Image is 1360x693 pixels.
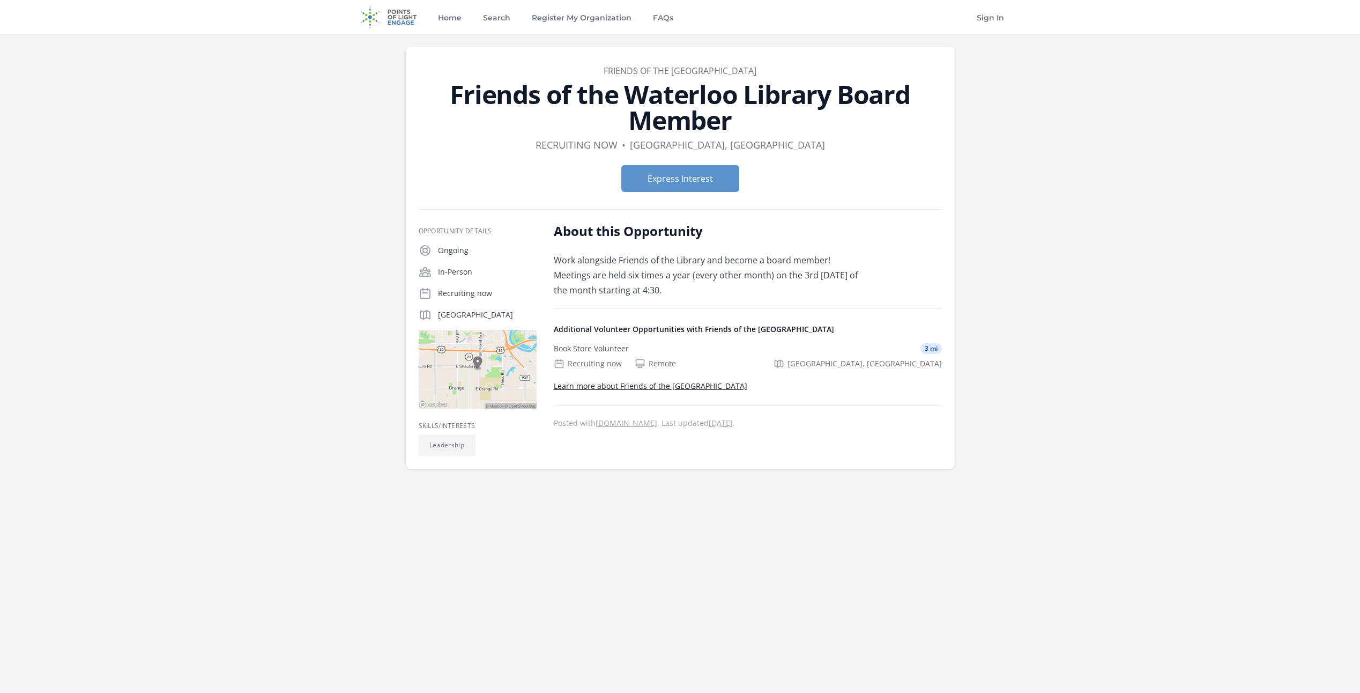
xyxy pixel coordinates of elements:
p: [GEOGRAPHIC_DATA] [438,309,537,320]
img: Map [419,330,537,409]
h3: Skills/Interests [419,422,537,430]
p: Recruiting now [438,288,537,299]
div: Book Store Volunteer [554,343,629,354]
dd: [GEOGRAPHIC_DATA], [GEOGRAPHIC_DATA] [630,137,825,152]
abbr: Thu, Sep 11, 2025 11:24 AM [709,418,733,428]
li: Leadership [419,434,475,456]
p: Ongoing [438,245,537,256]
a: Book Store Volunteer 3 mi Recruiting now Remote [GEOGRAPHIC_DATA], [GEOGRAPHIC_DATA] [549,335,946,378]
div: Recruiting now [554,358,622,369]
h4: Additional Volunteer Opportunities with Friends of the [GEOGRAPHIC_DATA] [554,324,942,335]
span: [GEOGRAPHIC_DATA], [GEOGRAPHIC_DATA] [787,358,942,369]
a: Learn more about Friends of the [GEOGRAPHIC_DATA] [554,381,747,391]
div: • [622,137,626,152]
a: Friends of the [GEOGRAPHIC_DATA] [604,65,756,77]
h1: Friends of the Waterloo Library Board Member [419,82,942,133]
div: Remote [635,358,676,369]
span: 3 mi [920,343,942,354]
h2: About this Opportunity [554,223,867,240]
h3: Opportunity Details [419,227,537,235]
button: Express Interest [621,165,739,192]
p: Posted with . Last updated . [554,419,942,427]
dd: Recruiting now [536,137,618,152]
a: [DOMAIN_NAME] [596,418,657,428]
p: Work alongside Friends of the Library and become a board member! Meetings are held six times a ye... [554,253,867,298]
p: In-Person [438,267,537,277]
